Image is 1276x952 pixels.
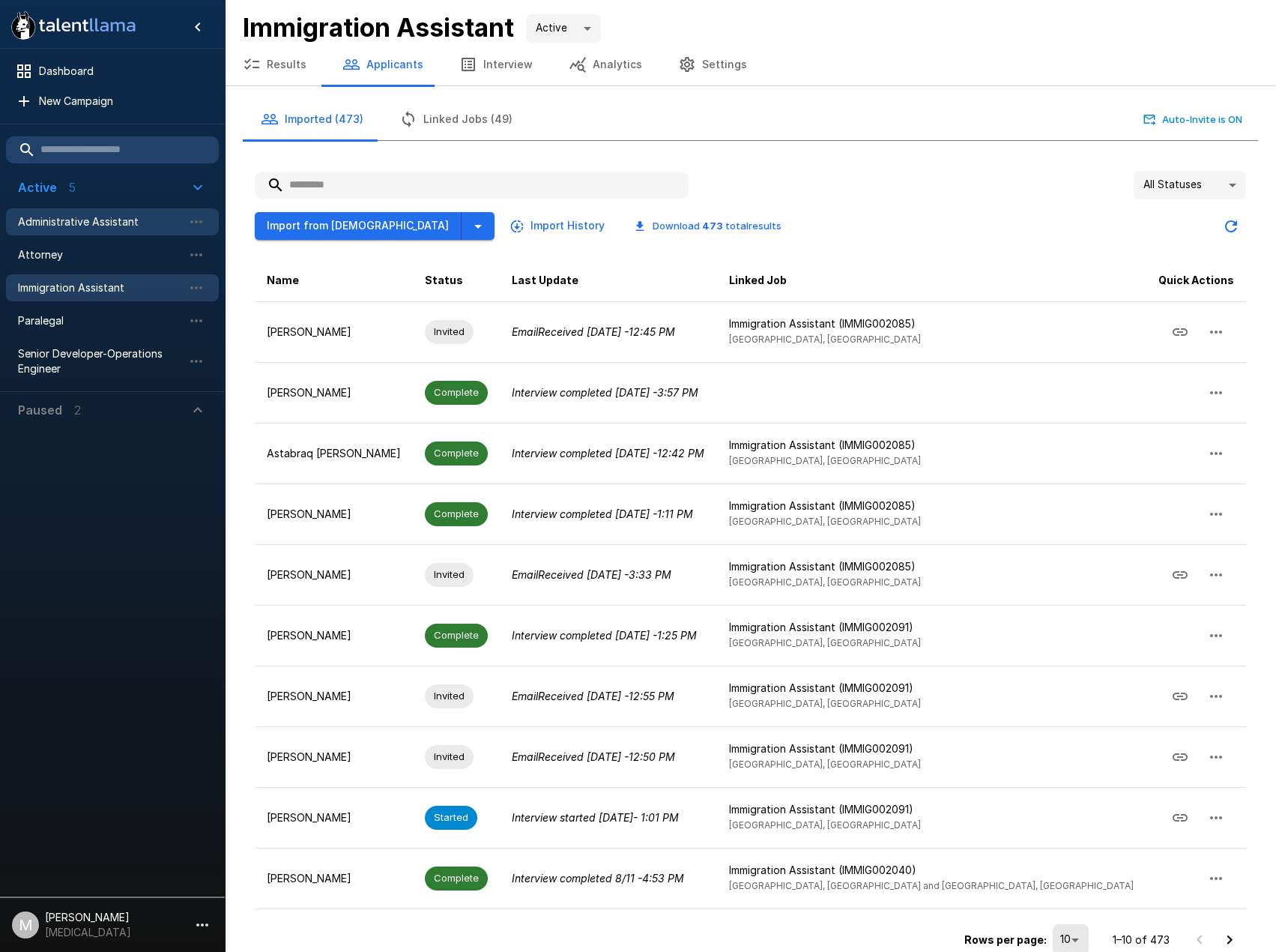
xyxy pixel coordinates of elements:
[425,871,488,885] span: Complete
[729,741,1134,756] p: Immigration Assistant (IMMIG002091)
[1113,933,1170,948] p: 1–10 of 473
[729,759,921,770] span: [GEOGRAPHIC_DATA], [GEOGRAPHIC_DATA]
[324,43,441,85] button: Applicants
[1146,259,1246,302] th: Quick Actions
[1162,688,1198,701] span: Copy Interview Link
[255,212,462,240] button: Import from [DEMOGRAPHIC_DATA]
[623,214,793,238] button: Download 473 totalresults
[267,507,401,522] p: [PERSON_NAME]
[512,447,704,460] i: Interview completed [DATE] - 12:42 PM
[512,325,675,338] i: Email Received [DATE] - 12:45 PM
[512,690,674,702] i: Email Received [DATE] - 12:55 PM
[500,259,716,302] th: Last Update
[225,43,324,85] button: Results
[512,811,679,824] i: Interview started [DATE] - 1:01 PM
[441,43,551,85] button: Interview
[729,637,921,648] span: [GEOGRAPHIC_DATA], [GEOGRAPHIC_DATA]
[964,933,1047,948] p: Rows per page:
[425,567,474,582] span: Invited
[729,455,921,466] span: [GEOGRAPHIC_DATA], [GEOGRAPHIC_DATA]
[267,385,401,400] p: [PERSON_NAME]
[267,628,401,643] p: [PERSON_NAME]
[512,629,697,642] i: Interview completed [DATE] - 1:25 PM
[717,259,1146,302] th: Linked Job
[267,750,401,765] p: [PERSON_NAME]
[267,689,401,704] p: [PERSON_NAME]
[729,576,921,588] span: [GEOGRAPHIC_DATA], [GEOGRAPHIC_DATA]
[729,498,1134,513] p: Immigration Assistant (IMMIG002085)
[729,516,921,527] span: [GEOGRAPHIC_DATA], [GEOGRAPHIC_DATA]
[1134,171,1246,199] div: All Statuses
[267,325,401,340] p: [PERSON_NAME]
[425,750,474,764] span: Invited
[507,212,611,240] button: Import History
[267,871,401,886] p: [PERSON_NAME]
[526,14,601,43] div: Active
[729,316,1134,331] p: Immigration Assistant (IMMIG002085)
[243,12,514,43] b: Immigration Assistant
[512,872,684,885] i: Interview completed 8/11 - 4:53 PM
[729,802,1134,817] p: Immigration Assistant (IMMIG002091)
[729,438,1134,453] p: Immigration Assistant (IMMIG002085)
[425,385,488,400] span: Complete
[660,43,765,85] button: Settings
[729,334,921,345] span: [GEOGRAPHIC_DATA], [GEOGRAPHIC_DATA]
[729,819,921,831] span: [GEOGRAPHIC_DATA], [GEOGRAPHIC_DATA]
[425,810,477,825] span: Started
[702,220,723,232] b: 473
[729,863,1134,878] p: Immigration Assistant (IMMIG002040)
[243,98,381,140] button: Imported (473)
[512,386,698,399] i: Interview completed [DATE] - 3:57 PM
[267,810,401,825] p: [PERSON_NAME]
[1140,108,1246,131] button: Auto-Invite is ON
[381,98,530,140] button: Linked Jobs (49)
[425,689,474,703] span: Invited
[425,325,474,339] span: Invited
[729,681,1134,696] p: Immigration Assistant (IMMIG002091)
[512,750,675,763] i: Email Received [DATE] - 12:50 PM
[729,620,1134,635] p: Immigration Assistant (IMMIG002091)
[267,567,401,582] p: [PERSON_NAME]
[1162,567,1198,579] span: Copy Interview Link
[1162,810,1198,822] span: Copy Interview Link
[425,446,488,460] span: Complete
[267,446,401,461] p: Astabraq [PERSON_NAME]
[512,568,671,581] i: Email Received [DATE] - 3:33 PM
[413,259,500,302] th: Status
[551,43,660,85] button: Analytics
[729,698,921,709] span: [GEOGRAPHIC_DATA], [GEOGRAPHIC_DATA]
[729,880,1134,891] span: [GEOGRAPHIC_DATA], [GEOGRAPHIC_DATA] and [GEOGRAPHIC_DATA], [GEOGRAPHIC_DATA]
[1216,211,1246,241] button: Updated Today - 1:24 PM
[425,507,488,521] span: Complete
[255,259,413,302] th: Name
[1162,324,1198,337] span: Copy Interview Link
[1162,749,1198,762] span: Copy Interview Link
[425,628,488,642] span: Complete
[729,559,1134,574] p: Immigration Assistant (IMMIG002085)
[512,507,693,520] i: Interview completed [DATE] - 1:11 PM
